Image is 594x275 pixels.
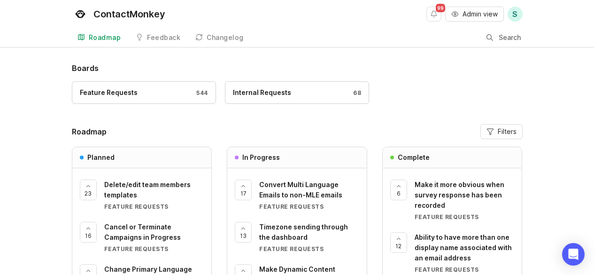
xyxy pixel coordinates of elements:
[390,232,407,253] button: 12
[463,9,498,19] span: Admin view
[89,34,121,41] div: Roadmap
[259,181,342,199] span: Convert Multi Language Emails to non-MLE emails
[426,7,441,22] button: Notifications
[259,180,359,211] a: Convert Multi Language Emails to non-MLE emailsFeature Requests
[235,222,252,243] button: 13
[225,81,369,104] a: Internal Requests68
[104,245,204,253] div: Feature Requests
[395,242,401,250] span: 12
[85,232,92,240] span: 16
[235,180,252,200] button: 17
[480,124,523,139] button: Filters
[93,9,165,19] div: ContactMonkey
[397,189,401,197] span: 6
[72,126,107,137] h2: Roadmap
[80,222,97,243] button: 16
[190,28,249,47] a: Changelog
[415,213,515,221] div: Feature Requests
[87,153,115,162] h3: Planned
[240,232,247,240] span: 13
[104,203,204,211] div: Feature Requests
[415,266,515,274] div: Feature Requests
[80,180,97,200] button: 23
[130,28,186,47] a: Feedback
[72,6,89,23] img: ContactMonkey logo
[72,28,127,47] a: Roadmap
[415,180,515,221] a: Make it more obvious when survey response has been recordedFeature Requests
[233,87,291,98] div: Internal Requests
[85,189,92,197] span: 23
[436,4,445,12] span: 99
[104,222,204,253] a: Cancel or Terminate Campaigns in ProgressFeature Requests
[104,180,204,211] a: Delete/edit team members templatesFeature Requests
[192,89,208,97] div: 544
[259,223,348,241] span: Timezone sending through the dashboard
[259,203,359,211] div: Feature Requests
[508,7,523,22] button: S
[104,223,181,241] span: Cancel or Terminate Campaigns in Progress
[445,7,504,22] button: Admin view
[498,127,517,136] span: Filters
[207,34,244,41] div: Changelog
[415,233,512,262] span: Ability to have more than one display name associated with an email address
[259,222,359,253] a: Timezone sending through the dashboardFeature Requests
[415,232,515,274] a: Ability to have more than one display name associated with an email addressFeature Requests
[80,87,138,98] div: Feature Requests
[147,34,180,41] div: Feedback
[240,189,247,197] span: 17
[72,81,216,104] a: Feature Requests544
[562,243,585,266] div: Open Intercom Messenger
[348,89,361,97] div: 68
[390,180,407,200] button: 6
[398,153,430,162] h3: Complete
[512,8,517,20] span: S
[242,153,280,162] h3: In Progress
[259,245,359,253] div: Feature Requests
[104,181,191,199] span: Delete/edit team members templates
[415,181,504,209] span: Make it more obvious when survey response has been recorded
[72,63,523,74] h1: Boards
